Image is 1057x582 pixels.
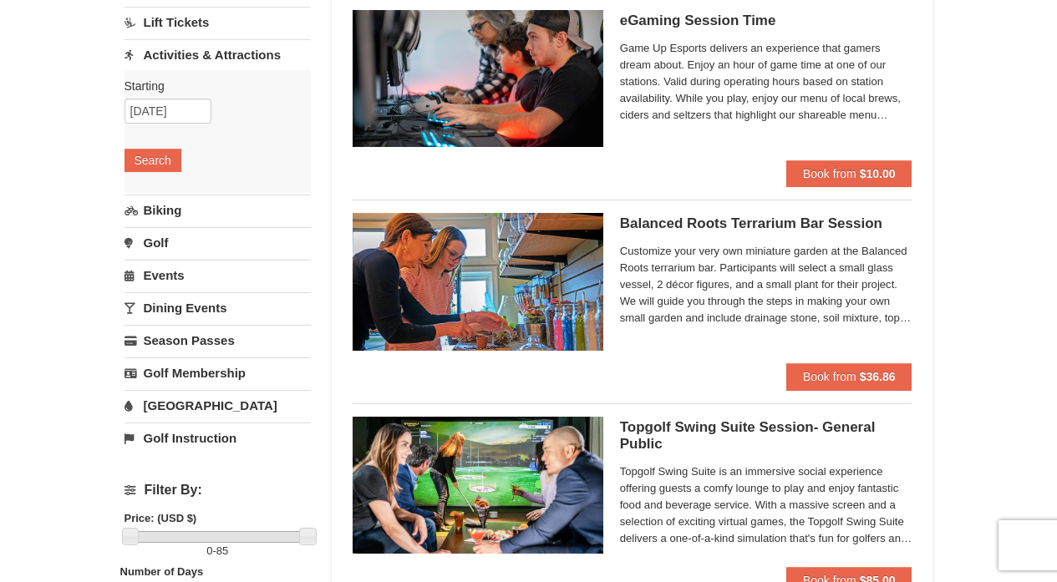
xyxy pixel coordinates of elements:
strong: $36.86 [860,370,896,383]
strong: Price: (USD $) [125,512,197,524]
span: 0 [206,544,212,557]
a: Golf Membership [125,357,311,388]
button: Book from $36.86 [786,363,912,390]
span: Book from [803,167,856,180]
span: Book from [803,370,856,383]
a: Biking [125,195,311,225]
label: - [125,543,311,559]
h5: Topgolf Swing Suite Session- General Public [620,419,912,453]
span: Topgolf Swing Suite is an immersive social experience offering guests a comfy lounge to play and ... [620,463,912,547]
label: Starting [125,78,298,94]
img: 18871151-30-393e4332.jpg [353,213,603,350]
h5: eGaming Session Time [620,13,912,29]
a: Lift Tickets [125,7,311,38]
span: 85 [216,544,228,557]
a: Season Passes [125,325,311,356]
strong: Number of Days [120,565,204,578]
a: Activities & Attractions [125,39,311,70]
a: Dining Events [125,292,311,323]
a: [GEOGRAPHIC_DATA] [125,390,311,421]
h4: Filter By: [125,483,311,498]
img: 19664770-34-0b975b5b.jpg [353,10,603,147]
a: Golf Instruction [125,423,311,453]
a: Events [125,260,311,291]
strong: $10.00 [860,167,896,180]
button: Search [125,149,181,172]
h5: Balanced Roots Terrarium Bar Session [620,215,912,232]
span: Game Up Esports delivers an experience that gamers dream about. Enjoy an hour of game time at one... [620,40,912,124]
img: 19664770-17-d333e4c3.jpg [353,417,603,554]
button: Book from $10.00 [786,160,912,187]
a: Golf [125,227,311,258]
span: Customize your very own miniature garden at the Balanced Roots terrarium bar. Participants will s... [620,243,912,326]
